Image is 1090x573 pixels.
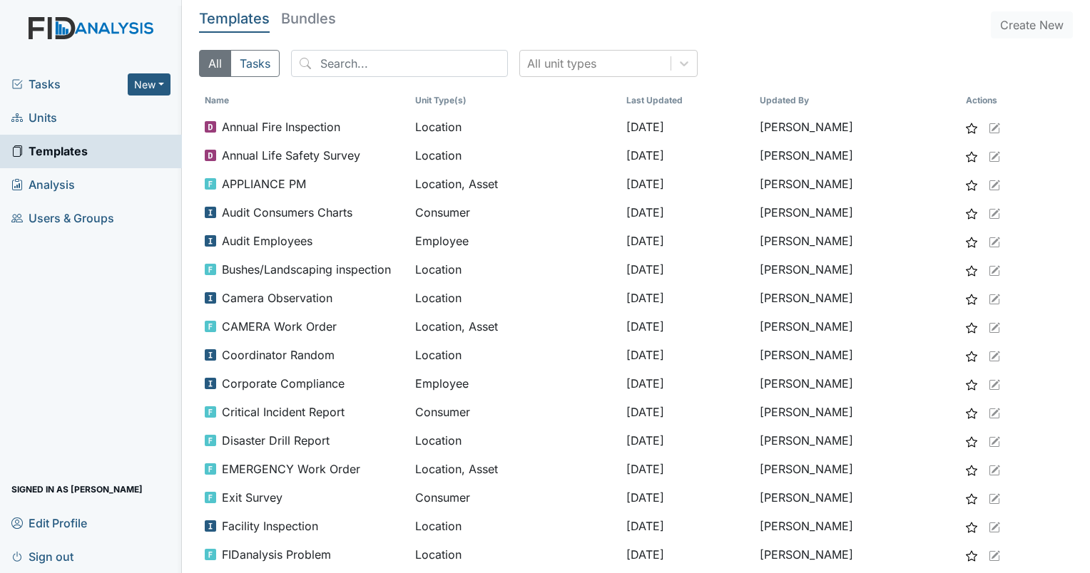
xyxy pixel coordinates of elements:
td: [DATE] [621,198,754,227]
td: [PERSON_NAME] [754,341,961,369]
td: [PERSON_NAME] [754,369,961,398]
td: [DATE] [621,512,754,540]
th: Unit Type(s) [409,88,620,113]
td: [PERSON_NAME] [754,512,961,540]
span: Templates [11,140,88,162]
td: [PERSON_NAME] [754,198,961,227]
span: Location [415,346,462,363]
td: [PERSON_NAME] [754,113,961,141]
span: Location, Asset [415,175,498,192]
th: Actions [960,88,1032,113]
span: Units [11,107,57,129]
input: Search... [291,50,508,77]
a: Edit [989,318,1000,335]
td: [PERSON_NAME] [754,227,961,255]
td: [DATE] [621,113,754,141]
td: [DATE] [621,398,754,426]
span: Location, Asset [415,318,498,335]
span: Sign out [11,545,73,567]
span: EMERGENCY Work Order [222,460,360,477]
span: Location, Asset [415,460,498,477]
span: Disaster Drill Report [222,432,330,449]
a: Edit [989,432,1000,449]
a: Edit [989,546,1000,563]
td: [PERSON_NAME] [754,398,961,426]
td: [DATE] [621,227,754,255]
a: Edit [989,403,1000,420]
a: Edit [989,460,1000,477]
td: [DATE] [621,483,754,512]
button: All [199,50,231,77]
button: New [128,73,170,95]
td: [DATE] [621,284,754,312]
td: [DATE] [621,141,754,170]
span: Signed in as [PERSON_NAME] [11,478,143,500]
span: Employee [415,375,469,392]
span: Location [415,147,462,164]
td: [DATE] [621,369,754,398]
a: Edit [989,261,1000,278]
span: Audit Consumers Charts [222,204,352,221]
td: [PERSON_NAME] [754,312,961,341]
span: Facility Inspection [222,517,318,535]
a: Edit [989,147,1000,164]
span: Camera Observation [222,289,332,306]
a: Tasks [11,76,128,93]
a: Edit [989,204,1000,221]
span: Edit Profile [11,512,87,534]
h5: Bundles [281,11,336,26]
td: [PERSON_NAME] [754,284,961,312]
td: [DATE] [621,170,754,198]
td: [PERSON_NAME] [754,170,961,198]
td: [PERSON_NAME] [754,540,961,569]
a: Edit [989,118,1000,135]
span: Audit Employees [222,232,312,249]
td: [DATE] [621,255,754,284]
a: Edit [989,489,1000,506]
td: [DATE] [621,426,754,455]
th: Toggle SortBy [199,88,409,113]
td: [DATE] [621,341,754,369]
span: Location [415,432,462,449]
span: Annual Fire Inspection [222,118,340,135]
td: [PERSON_NAME] [754,426,961,455]
span: Exit Survey [222,489,282,506]
span: Users & Groups [11,207,114,229]
td: [PERSON_NAME] [754,141,961,170]
a: Edit [989,346,1000,363]
span: Bushes/Landscaping inspection [222,261,391,278]
td: [PERSON_NAME] [754,483,961,512]
span: Location [415,118,462,135]
td: [DATE] [621,312,754,341]
button: Create New [991,11,1073,38]
a: Edit [989,175,1000,192]
span: Analysis [11,174,75,196]
span: Critical Incident Report [222,403,345,420]
span: Location [415,517,462,535]
span: Consumer [415,403,470,420]
span: Consumer [415,489,470,506]
td: [DATE] [621,455,754,483]
th: Toggle SortBy [754,88,961,113]
td: [PERSON_NAME] [754,255,961,284]
th: Toggle SortBy [621,88,754,113]
div: Type filter [199,50,280,77]
span: APPLIANCE PM [222,175,306,192]
a: Edit [989,375,1000,392]
a: Edit [989,517,1000,535]
span: Corporate Compliance [222,375,345,392]
span: Location [415,289,462,306]
span: Employee [415,232,469,249]
td: [DATE] [621,540,754,569]
span: CAMERA Work Order [222,318,337,335]
button: Tasks [230,50,280,77]
span: Consumer [415,204,470,221]
span: Location [415,546,462,563]
span: Location [415,261,462,278]
span: Coordinator Random [222,346,335,363]
td: [PERSON_NAME] [754,455,961,483]
a: Edit [989,232,1000,249]
span: FIDanalysis Problem [222,546,331,563]
a: Edit [989,289,1000,306]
